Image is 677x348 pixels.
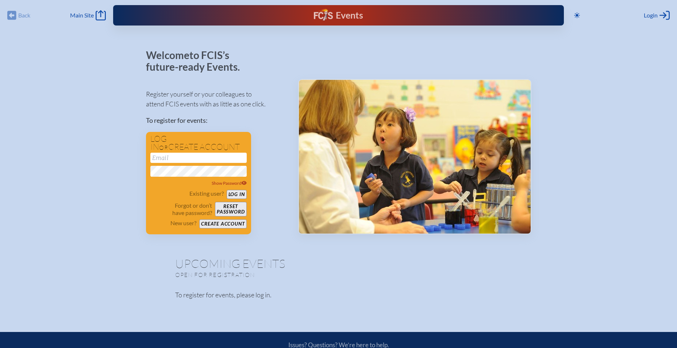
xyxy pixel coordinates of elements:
p: Open for registration [175,271,368,278]
button: Resetpassword [215,202,246,216]
span: or [159,144,168,151]
a: Main Site [70,10,106,20]
input: Email [150,153,247,163]
h1: Log in create account [150,135,247,151]
p: Register yourself or your colleagues to attend FCIS events with as little as one click. [146,89,286,109]
p: New user? [170,219,196,227]
span: Login [644,12,658,19]
button: Create account [199,219,246,228]
span: Main Site [70,12,94,19]
p: Forgot or don’t have password? [150,202,212,216]
p: Existing user? [189,190,224,197]
span: Show Password [212,180,247,186]
p: To register for events, please log in. [175,290,502,300]
p: Welcome to FCIS’s future-ready Events. [146,50,248,73]
p: To register for events: [146,116,286,125]
button: Log in [227,190,247,199]
div: FCIS Events — Future ready [238,9,440,22]
h1: Upcoming Events [175,258,502,269]
img: Events [299,80,531,234]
